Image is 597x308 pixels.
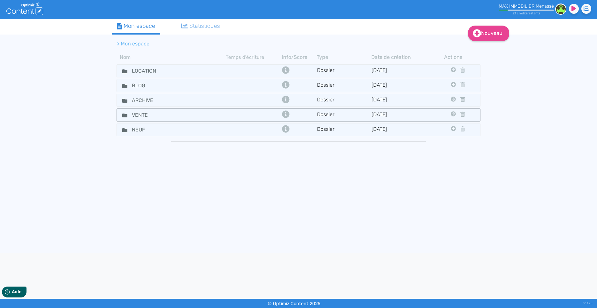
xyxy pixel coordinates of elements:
span: s [539,11,540,15]
nav: breadcrumb [112,36,431,51]
div: V1.13.5 [583,299,592,308]
li: > Mon espace [117,40,149,48]
th: Temps d'écriture [226,53,280,61]
a: Mon espace [112,19,160,35]
img: be025dec25a50e116daf241b188f178a [555,4,566,15]
input: Nom de dossier [127,125,175,134]
th: Actions [449,53,457,61]
input: Nom de dossier [127,66,175,75]
td: [DATE] [371,110,426,120]
td: Dossier [317,125,371,134]
td: Dossier [317,110,371,120]
td: Dossier [317,81,371,90]
td: [DATE] [371,81,426,90]
th: Nom [117,53,226,61]
td: Dossier [317,96,371,105]
td: [DATE] [371,96,426,105]
td: Dossier [317,66,371,75]
td: [DATE] [371,66,426,75]
div: Mon espace [117,22,155,30]
td: [DATE] [371,125,426,134]
th: Info/Score [280,53,317,61]
input: Nom de dossier [127,110,175,120]
a: Statistiques [176,19,225,33]
div: Statistiques [181,22,220,30]
input: Nom de dossier [127,81,175,90]
th: Type [317,53,371,61]
th: Date de création [371,53,426,61]
a: Nouveau [468,26,509,41]
input: Nom de dossier [127,96,175,105]
small: 21 crédit restant [513,11,540,15]
div: MAX IMMOBILIER Menassé [499,4,554,9]
small: © Optimiz Content 2025 [268,301,321,306]
span: s [526,11,527,15]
